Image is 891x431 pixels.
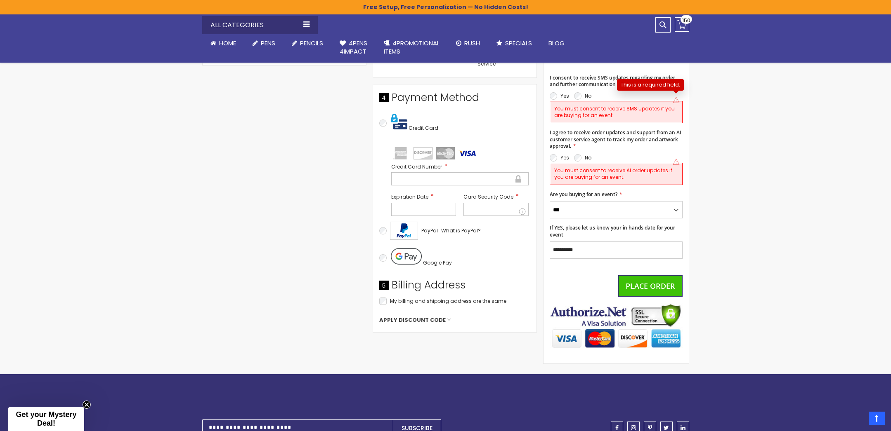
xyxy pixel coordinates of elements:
[675,17,689,32] a: 150
[648,425,652,431] span: pinterest
[550,129,681,149] span: I agree to receive order updates and support from an AI customer service agent to track my order ...
[390,222,418,240] img: Acceptance Mark
[284,34,331,52] a: Pencils
[585,154,591,161] label: No
[617,79,684,91] div: This is a required field.
[464,39,480,47] span: Rush
[823,409,891,431] iframe: Google Customer Reviews
[376,34,448,61] a: 4PROMOTIONALITEMS
[391,113,407,130] img: Pay with credit card
[331,34,376,61] a: 4Pens4impact
[8,407,84,431] div: Get your Mystery Deal!Close teaser
[463,193,529,201] label: Card Security Code
[16,410,76,427] span: Get your Mystery Deal!
[550,163,683,185] div: You must consent to receive AI order updates if you are buying for an event.
[560,92,569,99] label: Yes
[83,401,91,409] button: Close teaser
[550,224,675,238] span: If YES, please let us know your in hands date for your event
[448,34,488,52] a: Rush
[414,147,433,159] img: discover
[550,74,675,88] span: I consent to receive SMS updates regarding my order and further communication from 4PENS.
[560,154,569,161] label: Yes
[441,227,481,234] span: What is PayPal?
[379,91,530,109] div: Payment Method
[423,259,452,266] span: Google Pay
[550,101,683,123] div: You must consent to receive SMS updates if you are buying for an event.
[664,425,669,431] span: twitter
[458,147,477,159] img: visa
[540,34,573,52] a: Blog
[390,297,506,305] span: My billing and shipping address are the same
[391,163,529,171] label: Credit Card Number
[391,147,410,159] img: amex
[379,278,530,296] div: Billing Address
[626,281,675,291] span: Place Order
[682,16,690,24] span: 150
[261,39,275,47] span: Pens
[244,34,284,52] a: Pens
[219,39,236,47] span: Home
[379,316,446,324] span: Apply Discount Code
[202,34,244,52] a: Home
[550,191,617,198] span: Are you buying for an event?
[436,147,455,159] img: mastercard
[300,39,323,47] span: Pencils
[615,425,619,431] span: facebook
[202,16,318,34] div: All Categories
[340,39,367,56] span: 4Pens 4impact
[391,193,456,201] label: Expiration Date
[681,425,685,431] span: linkedin
[391,248,422,265] img: Pay with Google Pay
[585,92,591,99] label: No
[548,39,565,47] span: Blog
[631,425,636,431] span: instagram
[488,34,540,52] a: Specials
[441,226,481,236] a: What is PayPal?
[505,39,532,47] span: Specials
[618,275,683,297] button: Place Order
[384,39,440,56] span: 4PROMOTIONAL ITEMS
[409,124,438,131] span: Credit Card
[515,174,522,184] div: Secure transaction
[421,227,438,234] span: PayPal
